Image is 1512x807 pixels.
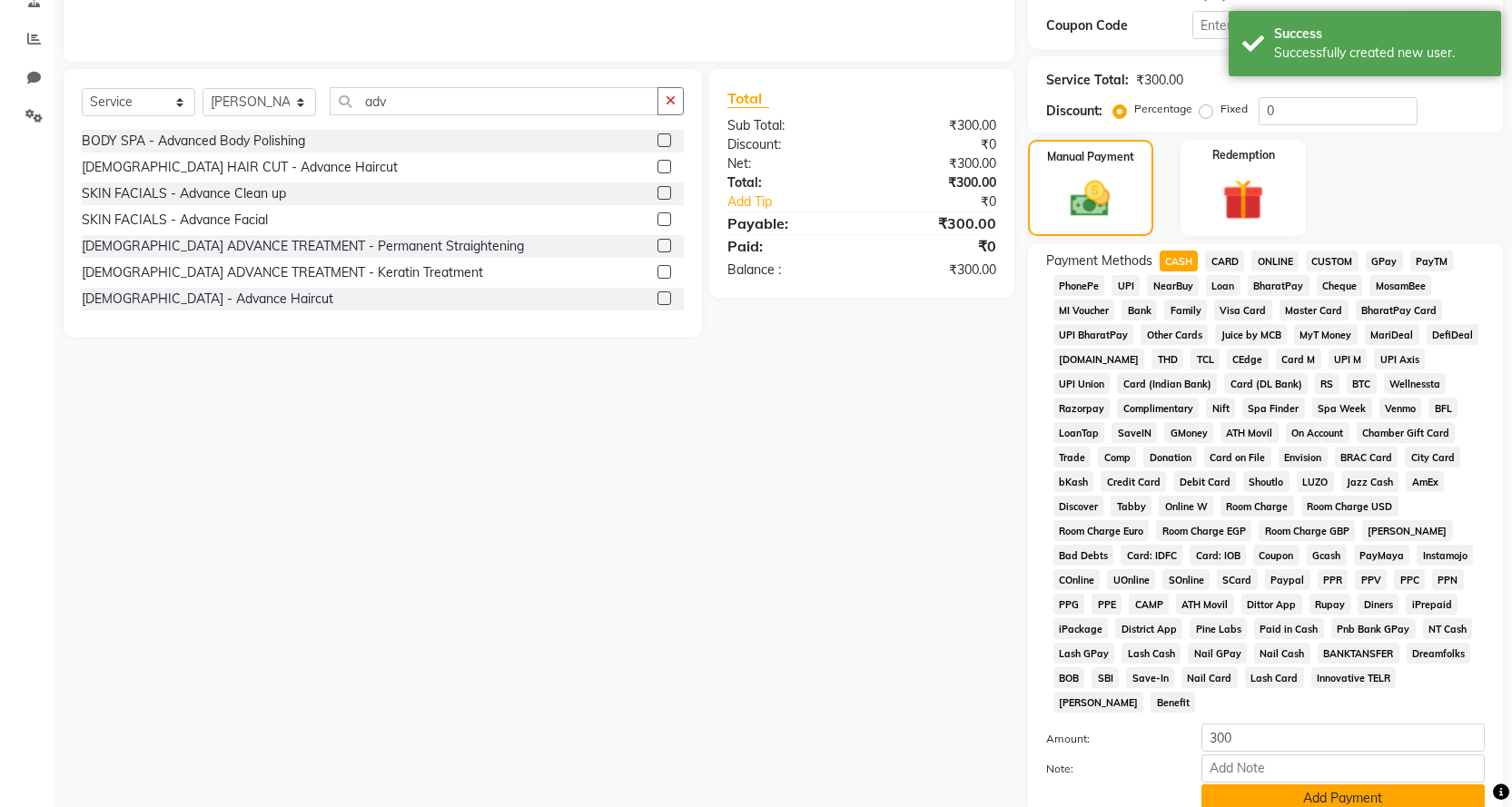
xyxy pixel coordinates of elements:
[1245,667,1304,688] span: Lash Card
[1151,692,1195,713] span: Benefit
[714,154,862,173] div: Net:
[1117,373,1217,394] span: Card (Indian Bank)
[330,87,658,115] input: Search or Scan
[1241,594,1302,615] span: Dittor App
[714,135,862,154] div: Discount:
[1214,300,1272,320] span: Visa Card
[714,173,862,192] div: Total:
[1053,300,1115,320] span: MI Voucher
[1356,300,1443,320] span: BharatPay Card
[1347,373,1377,394] span: BTC
[1315,373,1339,394] span: RS
[1427,324,1479,345] span: DefiDeal
[1147,275,1199,296] span: NearBuy
[1259,520,1355,541] span: Room Charge GBP
[1162,569,1210,590] span: SOnline
[1151,349,1183,369] span: THD
[1215,324,1287,345] span: Juice by MCB
[82,263,483,282] div: [DEMOGRAPHIC_DATA] ADVANCE TREATMENT - Keratin Treatment
[1265,569,1310,590] span: Paypal
[1407,643,1471,664] span: Dreamfolks
[1053,422,1105,443] span: LoanTap
[1227,349,1269,369] span: CEdge
[862,212,1010,234] div: ₹300.00
[1369,275,1431,296] span: MosamBee
[1354,545,1410,566] span: PayMaya
[1329,349,1368,369] span: UPI M
[1280,300,1349,320] span: Master Card
[1121,545,1182,566] span: Card: IDFC
[1358,594,1398,615] span: Diners
[1204,447,1271,467] span: Card on File
[1053,594,1085,615] span: PPG
[1053,398,1111,418] span: Razorpay
[1384,373,1447,394] span: Wellnessta
[1206,275,1240,296] span: Loan
[1112,275,1140,296] span: UPI
[1279,447,1328,467] span: Envision
[1136,71,1183,90] div: ₹300.00
[1053,324,1134,345] span: UPI BharatPay
[1254,643,1310,664] span: Nail Cash
[1053,275,1105,296] span: PhonePe
[1406,471,1444,492] span: AmEx
[82,184,286,203] div: SKIN FACIALS - Advance Clean up
[1410,251,1454,271] span: PayTM
[1365,324,1419,345] span: MariDeal
[1406,594,1458,615] span: iPrepaid
[1428,398,1458,418] span: BFL
[1210,174,1277,225] img: _gift.svg
[1053,545,1114,566] span: Bad Debts
[1220,422,1279,443] span: ATH Movil
[1053,447,1092,467] span: Trade
[714,235,862,257] div: Paid:
[714,192,886,212] a: Add Tip
[1355,569,1387,590] span: PPV
[886,192,1010,212] div: ₹0
[1053,618,1109,639] span: iPackage
[1362,520,1453,541] span: [PERSON_NAME]
[1366,251,1403,271] span: GPay
[1053,471,1094,492] span: bKash
[1164,300,1207,320] span: Family
[1212,147,1275,163] label: Redemption
[1394,569,1425,590] span: PPC
[1141,324,1208,345] span: Other Cards
[1341,471,1399,492] span: Jazz Cash
[1092,594,1122,615] span: PPE
[862,135,1010,154] div: ₹0
[1053,373,1111,394] span: UPI Union
[1248,275,1309,296] span: BharatPay
[727,89,769,108] span: Total
[1122,643,1181,664] span: Lash Cash
[1276,349,1321,369] span: Card M
[1098,447,1136,467] span: Comp
[1190,545,1246,566] span: Card: IOB
[1101,471,1166,492] span: Credit Card
[1046,71,1129,90] div: Service Total:
[1058,176,1122,221] img: _cash.svg
[862,173,1010,192] div: ₹300.00
[1318,643,1399,664] span: BANKTANSFER
[1107,569,1155,590] span: UOnline
[1306,251,1359,271] span: CUSTOM
[714,212,862,234] div: Payable:
[862,261,1010,280] div: ₹300.00
[1205,251,1244,271] span: CARD
[82,290,333,309] div: [DEMOGRAPHIC_DATA] - Advance Haircut
[1307,545,1347,566] span: Gcash
[1286,422,1349,443] span: On Account
[1220,101,1248,117] label: Fixed
[1309,594,1351,615] span: Rupay
[1417,545,1473,566] span: Instamojo
[1301,496,1398,517] span: Room Charge USD
[862,154,1010,173] div: ₹300.00
[82,211,268,230] div: SKIN FACIALS - Advance Facial
[1122,300,1157,320] span: Bank
[1033,761,1188,777] label: Note:
[1046,102,1102,121] div: Discount:
[1126,667,1174,688] span: Save-In
[1191,349,1220,369] span: TCL
[1201,754,1485,782] input: Add Note
[1053,520,1150,541] span: Room Charge Euro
